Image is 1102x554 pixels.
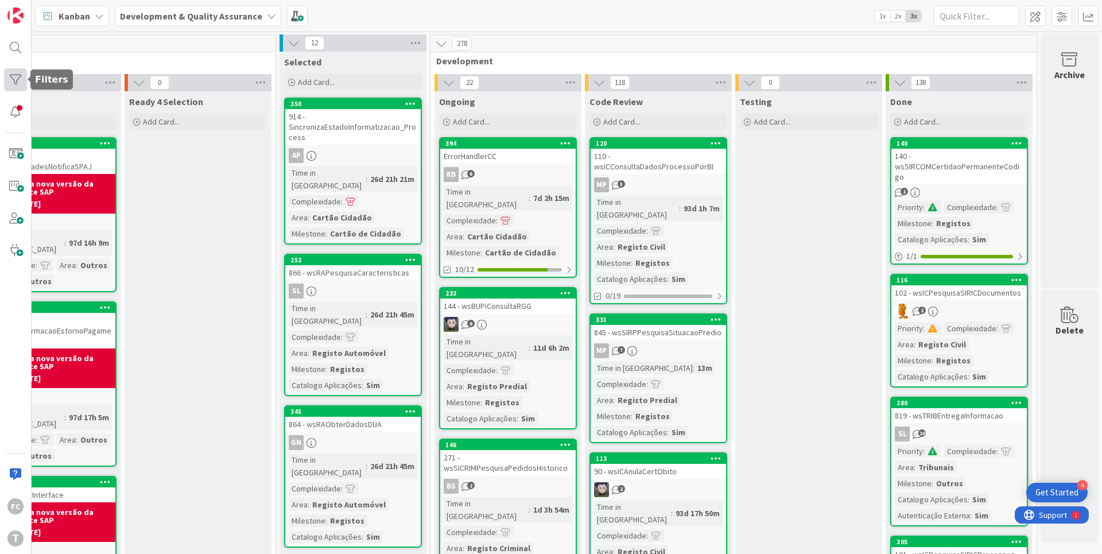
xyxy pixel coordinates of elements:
[918,307,926,314] span: 2
[631,410,633,423] span: :
[436,55,1022,67] span: Development
[667,426,669,439] span: :
[440,440,576,475] div: 146271 - wsSICRIMPesquisaPedidosHistorico
[36,433,37,446] span: :
[290,100,421,108] div: 350
[906,250,917,262] span: 1 / 1
[897,538,1027,546] div: 305
[754,117,790,127] span: Add Card...
[591,454,726,479] div: 11390 - wsICAnulaCertObito
[366,173,367,185] span: :
[76,433,77,446] span: :
[480,396,482,409] span: :
[591,315,726,340] div: 331845 - wsSIRPPesquisaSituacaoPredio
[944,322,996,335] div: Complexidade
[667,273,669,285] span: :
[891,408,1027,423] div: 819 - wsTRIBEntregaInformacao
[362,530,363,543] span: :
[891,398,1027,408] div: 280
[968,493,969,506] span: :
[482,246,559,259] div: Cartão de Cidadão
[932,354,933,367] span: :
[444,335,529,361] div: Time in [GEOGRAPHIC_DATA]
[591,138,726,149] div: 120
[933,217,973,230] div: Registos
[1026,483,1088,502] div: Open Get Started checklist, remaining modules: 4
[64,237,66,249] span: :
[444,364,496,377] div: Complexidade
[518,412,538,425] div: Sim
[2,508,112,524] b: Aguarda nova versão da interface SAP
[529,503,530,516] span: :
[35,74,68,85] h5: Filters
[1054,68,1085,82] div: Archive
[891,138,1027,184] div: 140140 - wsSIRCOMCertidaoPermanenteCodigo
[895,370,968,383] div: Catalogo Aplicações
[969,370,989,383] div: Sim
[923,322,925,335] span: :
[439,287,577,429] a: 233144 - wsBUPiConsultaRGGLSTime in [GEOGRAPHIC_DATA]:11d 6h 2mComplexidade:Area:Registo PredialM...
[440,149,576,164] div: ErrorHandlerCC
[923,445,925,458] span: :
[284,254,422,396] a: 252866 - wsRAPesquisaCaracteristicasSLTime in [GEOGRAPHIC_DATA]:26d 21h 45mComplexidade:Area:Regi...
[289,195,341,208] div: Complexidade
[615,394,680,406] div: Registo Predial
[603,117,640,127] span: Add Card...
[289,379,362,392] div: Catalogo Aplicações
[633,257,673,269] div: Registos
[932,217,933,230] span: :
[325,227,327,240] span: :
[440,440,576,450] div: 146
[996,445,998,458] span: :
[1077,480,1088,490] div: 4
[594,482,609,497] img: LS
[289,166,366,192] div: Time in [GEOGRAPHIC_DATA]
[482,396,522,409] div: Registos
[933,354,973,367] div: Registos
[309,347,389,359] div: Registo Automóvel
[895,509,970,522] div: Autenticação Externa
[463,230,464,243] span: :
[440,288,576,299] div: 233
[285,406,421,432] div: 345864 - wsRAObterDadosDUA
[452,37,472,51] span: 278
[60,5,63,14] div: 1
[341,331,343,343] span: :
[596,140,726,148] div: 120
[285,255,421,265] div: 252
[594,343,609,358] div: MP
[285,148,421,163] div: AP
[327,514,367,527] div: Registos
[914,461,915,474] span: :
[996,322,998,335] span: :
[591,149,726,174] div: 110 - wsICConsultaDadosProcessoPorBI
[7,7,24,24] img: Visit kanbanzone.com
[467,170,475,177] span: 6
[895,304,910,319] img: RL
[289,498,308,511] div: Area
[618,180,625,188] span: 3
[594,426,667,439] div: Catalogo Aplicações
[467,320,475,327] span: 6
[895,201,923,214] div: Priority
[915,338,969,351] div: Registo Civil
[618,485,625,493] span: 2
[897,276,1027,284] div: 116
[589,313,727,443] a: 331845 - wsSIRPPesquisaSituacaoPredioMPTime in [GEOGRAPHIC_DATA]:13mComplexidade:Area:Registo Pre...
[440,450,576,475] div: 271 - wsSICRIMPesquisaPedidosHistorico
[591,343,726,358] div: MP
[285,406,421,417] div: 345
[285,284,421,299] div: SL
[606,290,620,302] span: 0/19
[445,441,576,449] div: 146
[289,435,304,450] div: GN
[944,201,996,214] div: Complexidade
[64,411,66,424] span: :
[530,342,572,354] div: 11d 6h 2m
[968,370,969,383] span: :
[66,237,112,249] div: 97d 16h 9m
[308,347,309,359] span: :
[591,315,726,325] div: 331
[289,454,366,479] div: Time in [GEOGRAPHIC_DATA]
[285,109,421,145] div: 914 - SincronizaEstadoInformatizacao_Process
